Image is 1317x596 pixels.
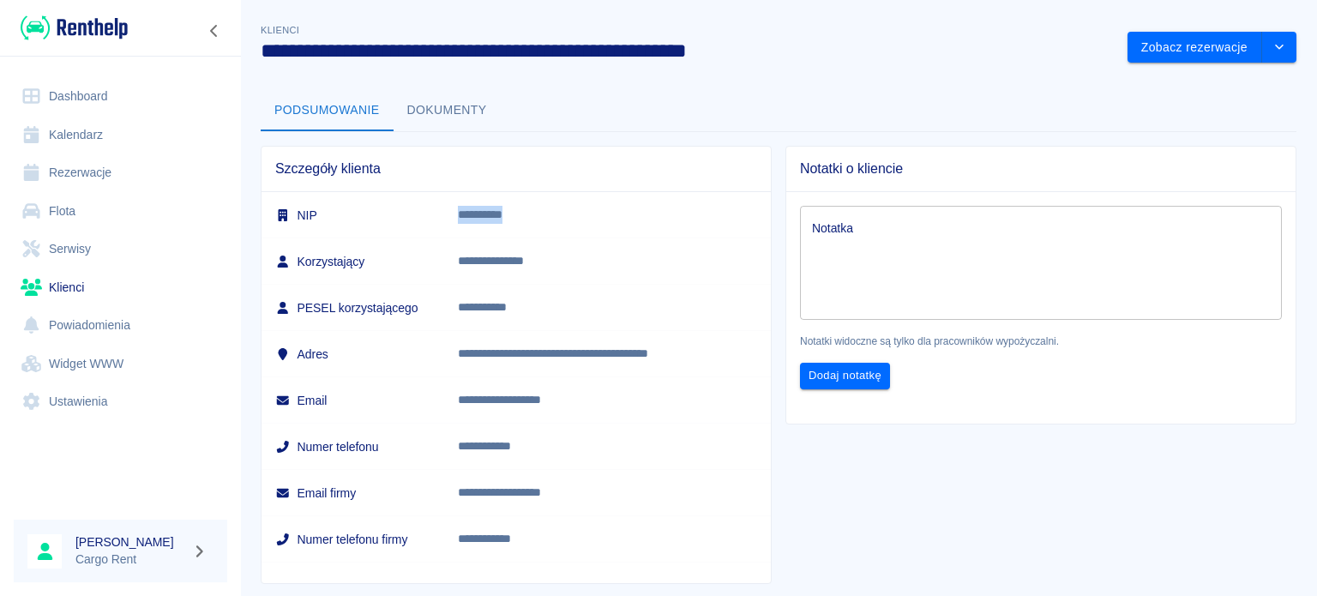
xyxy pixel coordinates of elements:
h6: Numer telefonu firmy [275,531,430,548]
a: Kalendarz [14,116,227,154]
p: Cargo Rent [75,551,185,569]
span: Klienci [261,25,299,35]
h6: Adres [275,346,430,363]
a: Klienci [14,268,227,307]
button: Dodaj notatkę [800,363,890,389]
a: Serwisy [14,230,227,268]
span: Notatki o kliencie [800,160,1282,178]
a: Renthelp logo [14,14,128,42]
button: Podsumowanie [261,90,394,131]
button: drop-down [1262,32,1296,63]
button: Zwiń nawigację [201,20,227,42]
a: Flota [14,192,227,231]
span: Szczegóły klienta [275,160,757,178]
button: Zobacz rezerwacje [1128,32,1262,63]
h6: Numer telefonu [275,438,430,455]
h6: Email [275,392,430,409]
h6: Korzystający [275,253,430,270]
img: Renthelp logo [21,14,128,42]
h6: NIP [275,207,430,224]
a: Widget WWW [14,345,227,383]
button: Dokumenty [394,90,501,131]
p: Notatki widoczne są tylko dla pracowników wypożyczalni. [800,334,1282,349]
a: Powiadomienia [14,306,227,345]
h6: PESEL korzystającego [275,299,430,316]
a: Dashboard [14,77,227,116]
a: Ustawienia [14,382,227,421]
h6: [PERSON_NAME] [75,533,185,551]
a: Rezerwacje [14,154,227,192]
h6: Email firmy [275,485,430,502]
